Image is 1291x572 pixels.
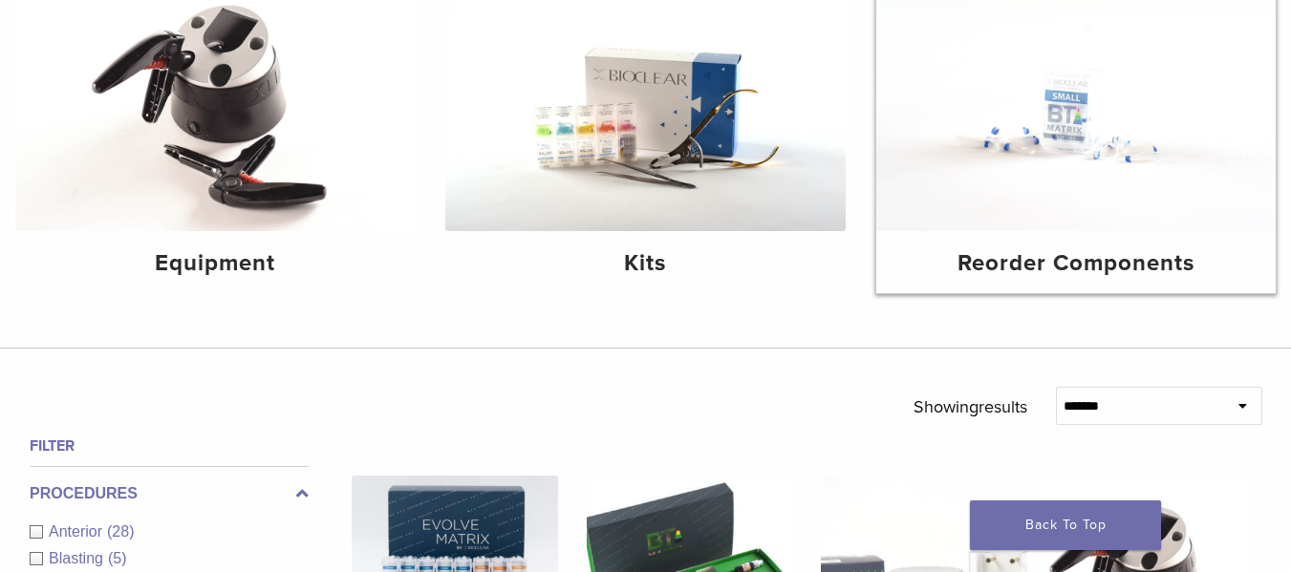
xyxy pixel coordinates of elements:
[461,246,829,281] h4: Kits
[49,523,107,540] span: Anterior
[914,387,1027,427] p: Showing results
[108,550,127,566] span: (5)
[30,482,309,505] label: Procedures
[31,246,399,281] h4: Equipment
[49,550,108,566] span: Blasting
[892,246,1260,281] h4: Reorder Components
[970,500,1161,550] a: Back To Top
[30,434,309,457] h4: Filter
[107,523,134,540] span: (28)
